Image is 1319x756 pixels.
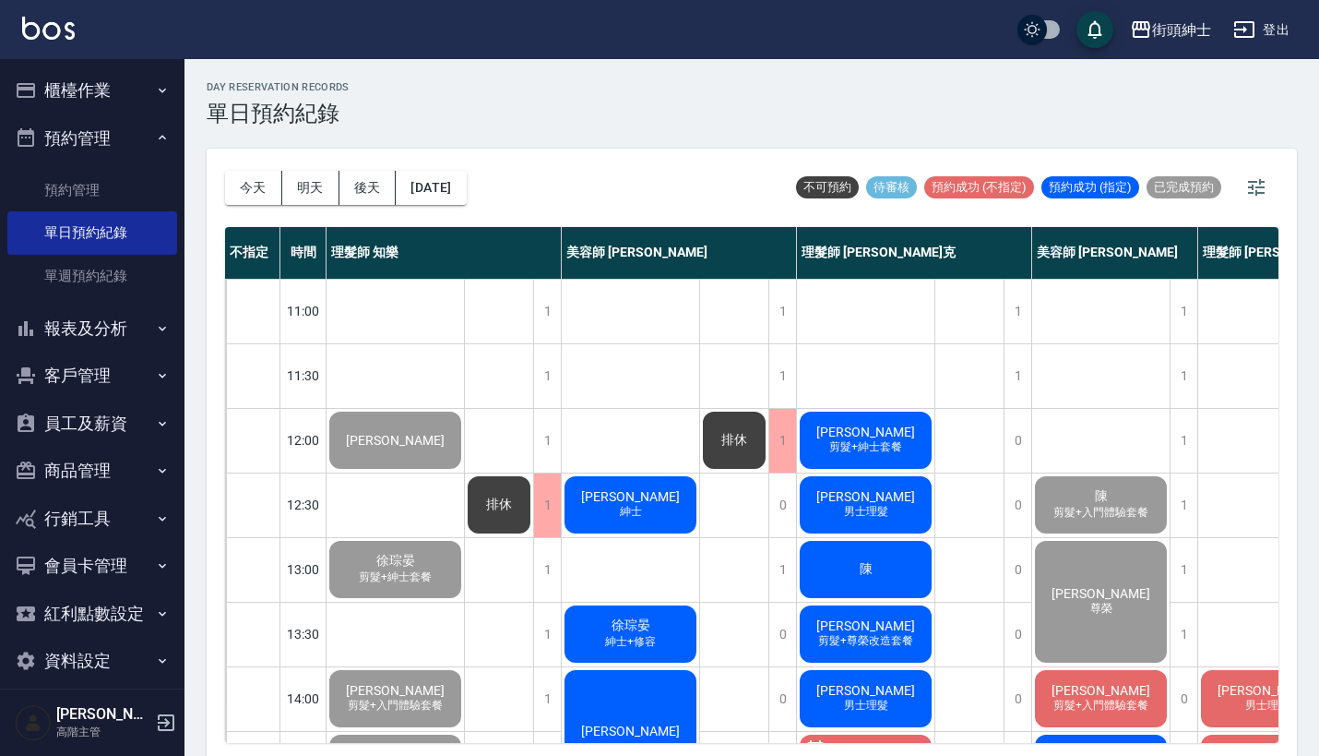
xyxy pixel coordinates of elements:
[1170,474,1197,537] div: 1
[768,280,796,343] div: 1
[768,344,796,408] div: 1
[280,537,327,602] div: 13:00
[1152,18,1211,42] div: 街頭紳士
[577,489,683,504] span: [PERSON_NAME]
[207,81,350,93] h2: day Reservation records
[7,305,177,353] button: 報表及分析
[7,66,177,114] button: 櫃檯作業
[1004,667,1031,731] div: 0
[1170,538,1197,602] div: 1
[533,474,561,537] div: 1
[533,409,561,473] div: 1
[56,724,150,740] p: 高階主管
[56,705,150,724] h5: [PERSON_NAME]
[7,114,177,162] button: 預約管理
[280,666,327,731] div: 14:00
[7,352,177,400] button: 客戶管理
[1004,603,1031,666] div: 0
[840,504,892,520] span: 男士理髮
[533,344,561,408] div: 1
[866,179,917,196] span: 待審核
[768,409,796,473] div: 1
[577,724,683,738] span: [PERSON_NAME]
[280,343,327,408] div: 11:30
[225,171,282,205] button: 今天
[1170,409,1197,473] div: 1
[826,439,906,455] span: 剪髮+紳士套餐
[813,489,919,504] span: [PERSON_NAME]
[1041,179,1139,196] span: 預約成功 (指定)
[7,211,177,254] a: 單日預約紀錄
[768,603,796,666] div: 0
[339,171,397,205] button: 後天
[814,633,917,649] span: 剪髮+尊榮改造套餐
[856,561,876,578] span: 陳
[282,171,339,205] button: 明天
[1147,179,1221,196] span: 已完成預約
[616,504,646,520] span: 紳士
[15,704,52,741] img: Person
[1170,667,1197,731] div: 0
[7,542,177,590] button: 會員卡管理
[280,473,327,537] div: 12:30
[1242,698,1293,714] span: 男士理髮
[1170,603,1197,666] div: 1
[225,227,280,279] div: 不指定
[1032,227,1198,279] div: 美容師 [PERSON_NAME]
[562,227,797,279] div: 美容師 [PERSON_NAME]
[1050,698,1152,714] span: 剪髮+入門體驗套餐
[342,433,448,448] span: [PERSON_NAME]
[1004,344,1031,408] div: 1
[482,497,516,513] span: 排休
[924,179,1034,196] span: 預約成功 (不指定)
[280,227,327,279] div: 時間
[1048,683,1154,698] span: [PERSON_NAME]
[533,538,561,602] div: 1
[1226,13,1297,47] button: 登出
[1170,280,1197,343] div: 1
[1170,344,1197,408] div: 1
[327,227,562,279] div: 理髮師 知樂
[7,590,177,638] button: 紅利點數設定
[373,553,419,570] span: 徐琮晏
[280,279,327,343] div: 11:00
[1004,538,1031,602] div: 0
[601,634,659,650] span: 紳士+修容
[1091,488,1111,505] span: 陳
[7,637,177,685] button: 資料設定
[768,667,796,731] div: 0
[533,667,561,731] div: 1
[7,400,177,448] button: 員工及薪資
[840,698,892,714] span: 男士理髮
[1004,409,1031,473] div: 0
[1076,11,1113,48] button: save
[718,432,751,449] span: 排休
[7,255,177,297] a: 單週預約紀錄
[797,227,1032,279] div: 理髮師 [PERSON_NAME]克
[280,408,327,473] div: 12:00
[796,179,859,196] span: 不可預約
[1004,280,1031,343] div: 1
[533,280,561,343] div: 1
[207,101,350,126] h3: 單日預約紀錄
[7,495,177,543] button: 行銷工具
[396,171,466,205] button: [DATE]
[533,603,561,666] div: 1
[1123,11,1218,49] button: 街頭紳士
[813,618,919,633] span: [PERSON_NAME]
[813,425,919,439] span: [PERSON_NAME]
[768,474,796,537] div: 0
[280,602,327,666] div: 13:30
[1048,586,1154,601] span: [PERSON_NAME]
[1004,474,1031,537] div: 0
[355,570,435,585] span: 剪髮+紳士套餐
[768,538,796,602] div: 1
[1050,505,1152,521] span: 剪髮+入門體驗套餐
[7,447,177,495] button: 商品管理
[813,683,919,698] span: [PERSON_NAME]
[344,698,446,714] span: 剪髮+入門體驗套餐
[342,683,448,698] span: [PERSON_NAME]
[22,17,75,40] img: Logo
[608,618,654,634] span: 徐琮晏
[1087,601,1116,617] span: 尊榮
